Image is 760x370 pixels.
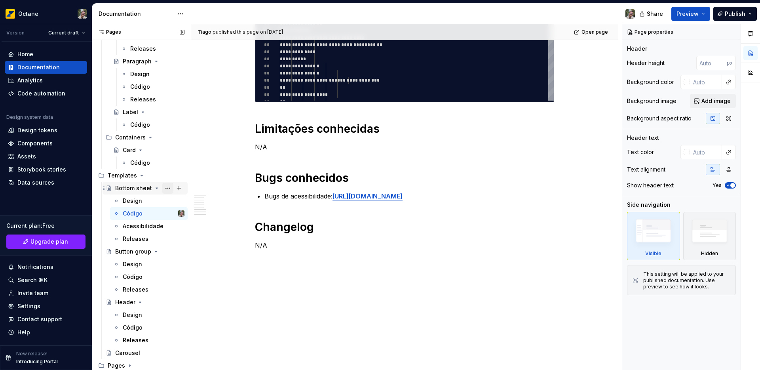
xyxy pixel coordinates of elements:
[17,126,57,134] div: Design tokens
[95,29,121,35] div: Pages
[255,240,554,250] p: N/A
[115,248,151,256] div: Button group
[123,311,142,319] div: Design
[627,114,692,122] div: Background aspect ratio
[45,27,89,38] button: Current draft
[627,166,665,174] div: Text alignment
[17,76,43,84] div: Analytics
[108,172,137,179] div: Templates
[671,7,710,21] button: Preview
[103,296,188,309] a: Header
[625,9,635,19] img: Tiago
[5,163,87,176] a: Storybook stories
[130,121,150,129] div: Código
[103,347,188,359] a: Carousel
[5,87,87,100] a: Code automation
[690,94,736,108] button: Add image
[110,55,188,68] a: Paragraph
[676,10,699,18] span: Preview
[103,245,188,258] a: Button group
[123,210,142,217] div: Código
[5,274,87,286] button: Search ⌘K
[5,124,87,137] a: Design tokens
[17,302,40,310] div: Settings
[6,114,53,120] div: Design system data
[255,220,554,234] h1: Changelog
[198,29,211,35] span: Tiago
[178,210,184,217] img: Tiago
[6,30,25,36] div: Version
[123,57,152,65] div: Paragraph
[5,61,87,74] a: Documentation
[581,29,608,35] span: Open page
[110,309,188,321] a: Design
[2,5,90,22] button: OctaneTiago
[110,195,188,207] a: Design
[6,235,85,249] a: Upgrade plan
[118,93,188,106] a: Releases
[6,9,15,19] img: e8093afa-4b23-4413-bf51-00cde92dbd3f.png
[5,287,87,299] a: Invite team
[16,351,47,357] p: New release!
[118,156,188,169] a: Código
[627,78,674,86] div: Background color
[255,171,554,185] h1: Bugs conhecidos
[130,83,150,91] div: Código
[213,29,283,35] div: published this page on [DATE]
[17,90,65,97] div: Code automation
[115,298,135,306] div: Header
[16,359,58,365] p: Introducing Portal
[627,45,647,53] div: Header
[115,349,140,357] div: Carousel
[110,233,188,245] a: Releases
[5,137,87,150] a: Components
[17,179,54,187] div: Data sources
[110,334,188,347] a: Releases
[17,315,62,323] div: Contact support
[696,56,727,70] input: Auto
[18,10,38,18] div: Octane
[627,134,659,142] div: Header text
[110,258,188,271] a: Design
[118,42,188,55] a: Releases
[17,166,66,174] div: Storybook stories
[123,324,142,332] div: Código
[17,153,36,160] div: Assets
[255,142,554,152] p: N/A
[635,7,668,21] button: Share
[643,271,731,290] div: This setting will be applied to your published documentation. Use preview to see how it looks.
[110,220,188,233] a: Acessibilidade
[110,271,188,283] a: Código
[725,10,745,18] span: Publish
[264,191,554,201] p: Bugs de acessibilidade:
[332,192,403,200] a: [URL][DOMAIN_NAME]
[110,321,188,334] a: Código
[108,362,125,370] div: Pages
[713,7,757,21] button: Publish
[110,207,188,220] a: CódigoTiago
[123,260,142,268] div: Design
[5,176,87,189] a: Data sources
[110,144,188,156] a: Card
[123,235,148,243] div: Releases
[123,286,148,294] div: Releases
[627,148,654,156] div: Text color
[130,159,150,167] div: Código
[690,145,722,159] input: Auto
[17,139,53,147] div: Components
[118,68,188,80] a: Design
[627,201,671,209] div: Side navigation
[123,197,142,205] div: Design
[5,261,87,273] button: Notifications
[48,30,79,36] span: Current draft
[123,222,163,230] div: Acessibilidade
[627,97,676,105] div: Background image
[78,9,87,19] img: Tiago
[103,131,188,144] div: Containers
[5,150,87,163] a: Assets
[690,75,722,89] input: Auto
[30,238,68,246] span: Upgrade plan
[130,70,150,78] div: Design
[123,108,138,116] div: Label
